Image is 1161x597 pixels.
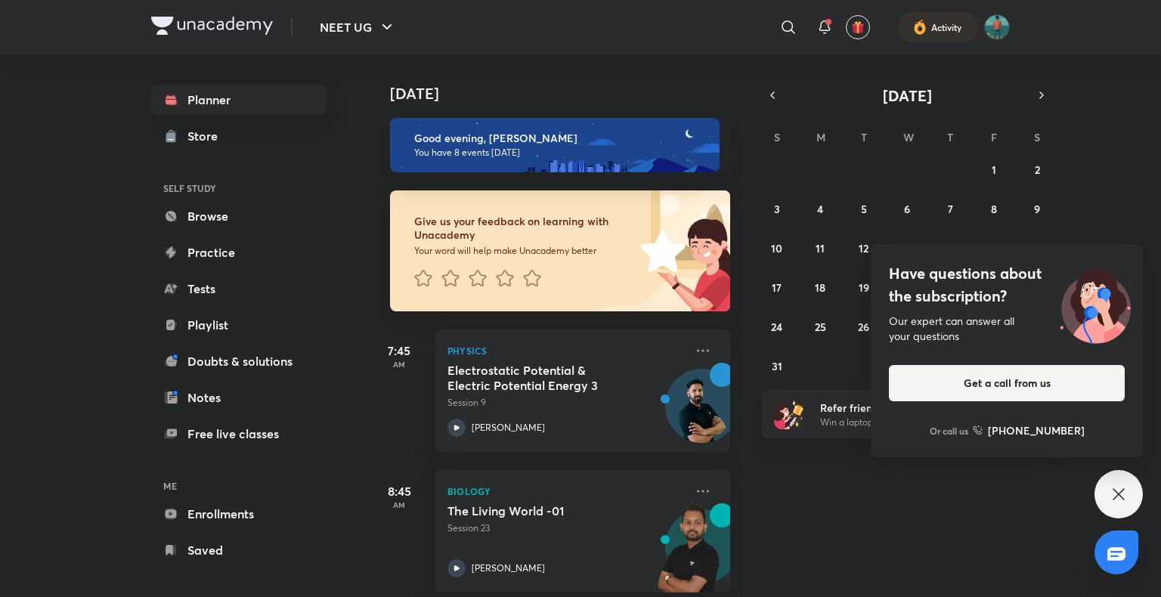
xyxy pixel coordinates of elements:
a: Browse [151,201,327,231]
a: Saved [151,535,327,565]
button: August 25, 2025 [808,314,832,339]
abbr: August 31, 2025 [772,359,782,373]
h4: [DATE] [390,85,745,103]
button: August 10, 2025 [765,236,789,260]
p: Session 9 [447,396,685,410]
button: August 9, 2025 [1025,196,1049,221]
div: Store [187,127,227,145]
abbr: August 4, 2025 [817,202,823,216]
button: August 18, 2025 [808,275,832,299]
a: Practice [151,237,327,268]
abbr: Friday [991,130,997,144]
img: activity [913,18,927,36]
button: Get a call from us [889,365,1125,401]
h5: The Living World -01 [447,503,636,518]
div: Our expert can answer all your questions [889,314,1125,344]
button: August 15, 2025 [982,236,1006,260]
abbr: August 5, 2025 [861,202,867,216]
button: avatar [846,15,870,39]
p: AM [369,360,429,369]
p: AM [369,500,429,509]
h6: Good evening, [PERSON_NAME] [414,131,706,145]
button: August 2, 2025 [1025,157,1049,181]
button: August 4, 2025 [808,196,832,221]
button: August 3, 2025 [765,196,789,221]
abbr: August 6, 2025 [904,202,910,216]
abbr: Monday [816,130,825,144]
img: feedback_image [589,190,730,311]
a: [PHONE_NUMBER] [973,422,1085,438]
a: Planner [151,85,327,115]
abbr: Wednesday [903,130,914,144]
abbr: August 17, 2025 [772,280,782,295]
abbr: August 7, 2025 [948,202,953,216]
button: August 12, 2025 [852,236,876,260]
p: Your word will help make Unacademy better [414,245,635,257]
h4: Have questions about the subscription? [889,262,1125,308]
a: Free live classes [151,419,327,449]
a: Store [151,121,327,151]
button: August 14, 2025 [938,236,962,260]
h6: Refer friends [820,400,1006,416]
h6: Give us your feedback on learning with Unacademy [414,215,635,242]
button: August 8, 2025 [982,196,1006,221]
abbr: August 14, 2025 [945,241,955,255]
abbr: August 16, 2025 [1032,241,1042,255]
img: ttu_illustration_new.svg [1048,262,1143,344]
abbr: Sunday [774,130,780,144]
abbr: August 8, 2025 [991,202,997,216]
img: Abhay [984,14,1010,40]
a: Tests [151,274,327,304]
abbr: August 26, 2025 [858,320,869,334]
h5: 8:45 [369,482,429,500]
abbr: August 2, 2025 [1035,162,1040,177]
abbr: August 12, 2025 [859,241,868,255]
button: August 6, 2025 [895,196,919,221]
abbr: August 15, 2025 [989,241,999,255]
p: Biology [447,482,685,500]
abbr: Tuesday [861,130,867,144]
abbr: Saturday [1034,130,1040,144]
abbr: August 10, 2025 [771,241,782,255]
button: August 5, 2025 [852,196,876,221]
abbr: August 11, 2025 [816,241,825,255]
img: avatar [851,20,865,34]
img: evening [390,118,720,172]
p: You have 8 events [DATE] [414,147,706,159]
button: August 26, 2025 [852,314,876,339]
button: August 13, 2025 [895,236,919,260]
img: referral [774,399,804,429]
p: Win a laptop, vouchers & more [820,416,1006,429]
abbr: August 1, 2025 [992,162,996,177]
p: Physics [447,342,685,360]
button: [DATE] [783,85,1031,106]
abbr: August 18, 2025 [815,280,825,295]
button: August 11, 2025 [808,236,832,260]
h5: 7:45 [369,342,429,360]
button: August 16, 2025 [1025,236,1049,260]
abbr: August 24, 2025 [771,320,782,334]
p: [PERSON_NAME] [472,561,545,575]
button: August 24, 2025 [765,314,789,339]
h6: [PHONE_NUMBER] [988,422,1085,438]
button: August 1, 2025 [982,157,1006,181]
h6: ME [151,473,327,499]
a: Playlist [151,310,327,340]
h6: SELF STUDY [151,175,327,201]
abbr: August 25, 2025 [815,320,826,334]
a: Notes [151,382,327,413]
p: Session 23 [447,521,685,535]
abbr: August 9, 2025 [1034,202,1040,216]
button: August 19, 2025 [852,275,876,299]
a: Doubts & solutions [151,346,327,376]
abbr: August 19, 2025 [859,280,869,295]
button: August 31, 2025 [765,354,789,378]
a: Company Logo [151,17,273,39]
p: [PERSON_NAME] [472,421,545,435]
h5: Electrostatic Potential & Electric Potential Energy 3 [447,363,636,393]
span: [DATE] [883,85,932,106]
img: Avatar [666,377,738,450]
button: NEET UG [311,12,405,42]
abbr: August 13, 2025 [902,241,912,255]
img: Company Logo [151,17,273,35]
